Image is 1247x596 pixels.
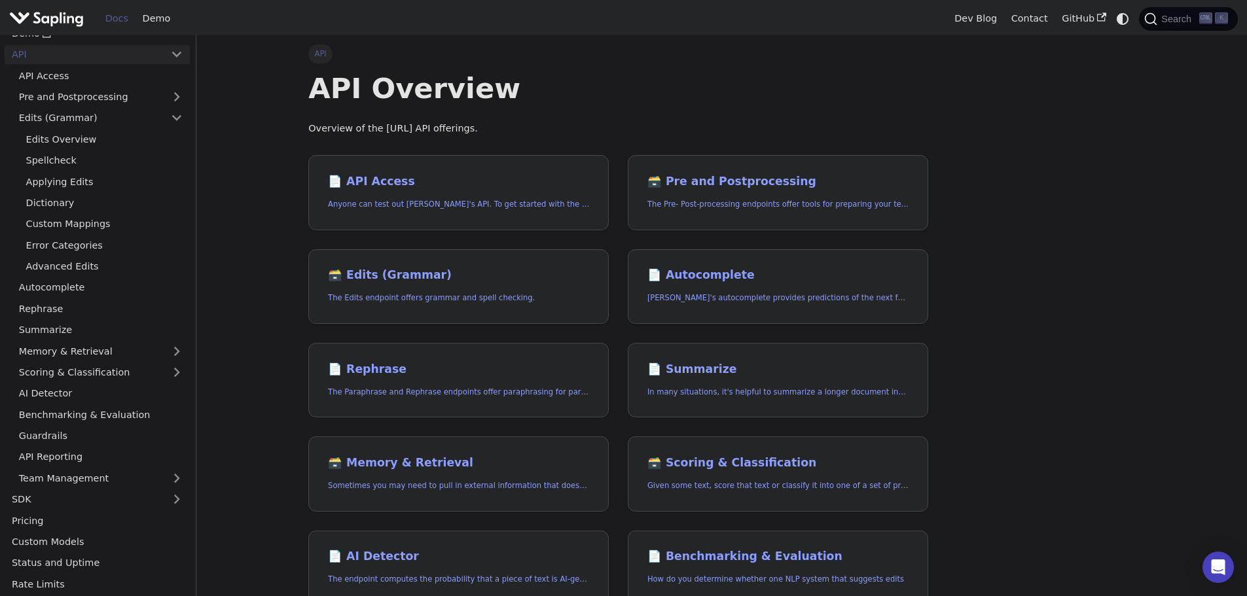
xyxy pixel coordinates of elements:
a: SDK [5,490,164,509]
a: Applying Edits [19,172,190,191]
a: Custom Models [5,533,190,552]
a: Error Categories [19,236,190,254]
p: Anyone can test out Sapling's API. To get started with the API, simply: [328,198,589,211]
a: Rephrase [12,299,190,318]
a: 🗃️ Scoring & ClassificationGiven some text, score that text or classify it into one of a set of p... [628,436,928,512]
p: The endpoint computes the probability that a piece of text is AI-generated, [328,573,589,586]
a: 📄️ SummarizeIn many situations, it's helpful to summarize a longer document into a shorter, more ... [628,343,928,418]
a: Summarize [12,321,190,340]
a: GitHub [1055,9,1113,29]
p: Given some text, score that text or classify it into one of a set of pre-specified categories. [647,480,909,492]
p: Sapling's autocomplete provides predictions of the next few characters or words [647,292,909,304]
span: Search [1157,14,1199,24]
a: Scoring & Classification [12,363,190,382]
kbd: K [1215,12,1228,24]
div: Open Intercom Messenger [1202,552,1234,583]
a: 🗃️ Memory & RetrievalSometimes you may need to pull in external information that doesn't fit in t... [308,436,609,512]
p: Overview of the [URL] API offerings. [308,121,928,137]
p: The Edits endpoint offers grammar and spell checking. [328,292,589,304]
p: How do you determine whether one NLP system that suggests edits [647,573,909,586]
h2: Rephrase [328,362,589,377]
h2: API Access [328,175,589,189]
nav: Breadcrumbs [308,44,928,63]
a: Docs [98,9,136,29]
a: API Reporting [12,447,190,466]
a: Pricing [5,511,190,530]
a: Contact [1004,9,1055,29]
a: API Access [12,66,190,85]
a: Status and Uptime [5,553,190,572]
p: The Pre- Post-processing endpoints offer tools for preparing your text data for ingestation as we... [647,198,909,211]
h1: API Overview [308,71,928,106]
a: Memory & Retrieval [12,342,190,360]
a: Sapling.ai [9,9,88,28]
img: Sapling.ai [9,9,84,28]
a: Edits Overview [19,130,190,149]
a: Team Management [12,468,190,487]
h2: Scoring & Classification [647,456,909,470]
h2: Memory & Retrieval [328,456,589,470]
a: Pre and Postprocessing [12,88,190,107]
a: 📄️ RephraseThe Paraphrase and Rephrase endpoints offer paraphrasing for particular styles. [308,343,609,418]
a: Guardrails [12,427,190,446]
a: Autocomplete [12,278,190,297]
a: AI Detector [12,384,190,403]
button: Collapse sidebar category 'API' [164,45,190,64]
a: Edits (Grammar) [12,109,190,128]
p: In many situations, it's helpful to summarize a longer document into a shorter, more easily diges... [647,386,909,398]
a: Spellcheck [19,151,190,170]
a: API [5,45,164,64]
a: Custom Mappings [19,215,190,234]
p: Sometimes you may need to pull in external information that doesn't fit in the context size of an... [328,480,589,492]
h2: Pre and Postprocessing [647,175,909,189]
a: Rate Limits [5,574,190,593]
h2: Edits (Grammar) [328,268,589,283]
a: Advanced Edits [19,257,190,276]
button: Switch between dark and light mode (currently system mode) [1113,9,1132,28]
a: Dictionary [19,194,190,213]
a: 🗃️ Edits (Grammar)The Edits endpoint offers grammar and spell checking. [308,249,609,324]
a: 📄️ API AccessAnyone can test out [PERSON_NAME]'s API. To get started with the API, simply: [308,155,609,230]
h2: AI Detector [328,550,589,564]
h2: Autocomplete [647,268,909,283]
h2: Summarize [647,362,909,377]
a: 📄️ Autocomplete[PERSON_NAME]'s autocomplete provides predictions of the next few characters or words [628,249,928,324]
a: Dev Blog [947,9,1003,29]
a: 🗃️ Pre and PostprocessingThe Pre- Post-processing endpoints offer tools for preparing your text d... [628,155,928,230]
p: The Paraphrase and Rephrase endpoints offer paraphrasing for particular styles. [328,386,589,398]
button: Expand sidebar category 'SDK' [164,490,190,509]
button: Search (Ctrl+K) [1139,7,1237,31]
a: Demo [136,9,177,29]
a: Benchmarking & Evaluation [12,405,190,424]
span: API [308,44,333,63]
h2: Benchmarking & Evaluation [647,550,909,564]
